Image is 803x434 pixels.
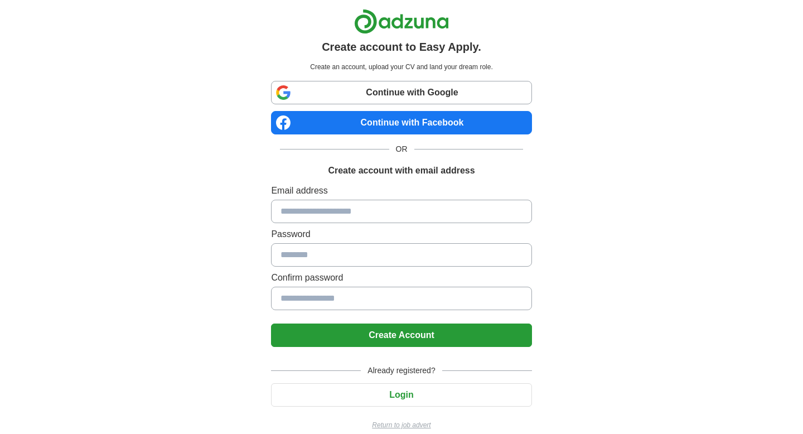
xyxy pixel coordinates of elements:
[328,164,475,177] h1: Create account with email address
[361,365,442,377] span: Already registered?
[271,420,531,430] a: Return to job advert
[271,390,531,399] a: Login
[271,228,531,241] label: Password
[271,111,531,134] a: Continue with Facebook
[271,324,531,347] button: Create Account
[389,143,414,155] span: OR
[354,9,449,34] img: Adzuna logo
[271,383,531,407] button: Login
[271,184,531,197] label: Email address
[271,271,531,284] label: Confirm password
[271,81,531,104] a: Continue with Google
[273,62,529,72] p: Create an account, upload your CV and land your dream role.
[322,38,481,55] h1: Create account to Easy Apply.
